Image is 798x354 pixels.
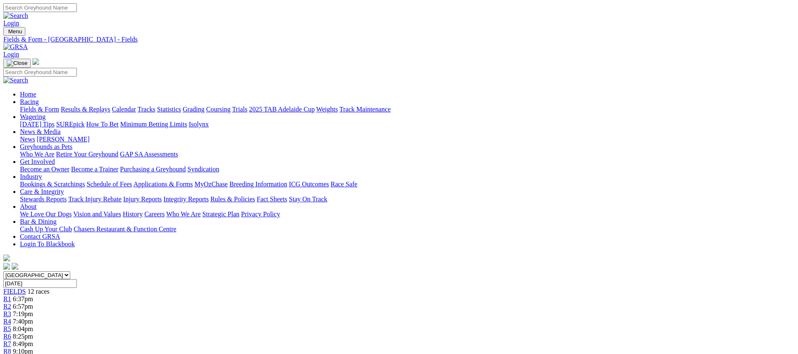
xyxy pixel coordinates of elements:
[20,151,54,158] a: Who We Are
[13,303,33,310] span: 6:57pm
[12,263,18,270] img: twitter.svg
[166,210,201,218] a: Who We Are
[3,27,25,36] button: Toggle navigation
[3,59,31,68] button: Toggle navigation
[229,181,287,188] a: Breeding Information
[120,166,186,173] a: Purchasing a Greyhound
[68,196,121,203] a: Track Injury Rebate
[32,58,39,65] img: logo-grsa-white.png
[20,181,85,188] a: Bookings & Scratchings
[3,51,19,58] a: Login
[74,225,176,233] a: Chasers Restaurant & Function Centre
[3,288,26,295] a: FIELDS
[3,310,11,317] a: R3
[20,225,72,233] a: Cash Up Your Club
[20,136,35,143] a: News
[27,288,49,295] span: 12 races
[20,98,39,105] a: Racing
[289,181,329,188] a: ICG Outcomes
[187,166,219,173] a: Syndication
[20,188,64,195] a: Care & Integrity
[13,295,33,302] span: 6:37pm
[20,143,72,150] a: Greyhounds as Pets
[20,128,61,135] a: News & Media
[289,196,327,203] a: Stay On Track
[7,60,27,67] img: Close
[3,12,28,20] img: Search
[3,68,77,77] input: Search
[56,121,84,128] a: SUREpick
[3,318,11,325] a: R4
[3,279,77,288] input: Select date
[20,196,795,203] div: Care & Integrity
[20,151,795,158] div: Greyhounds as Pets
[123,196,162,203] a: Injury Reports
[20,203,37,210] a: About
[112,106,136,113] a: Calendar
[20,106,795,113] div: Racing
[202,210,239,218] a: Strategic Plan
[20,225,795,233] div: Bar & Dining
[20,166,69,173] a: Become an Owner
[3,255,10,261] img: logo-grsa-white.png
[3,340,11,347] span: R7
[163,196,209,203] a: Integrity Reports
[232,106,247,113] a: Trials
[20,210,795,218] div: About
[3,20,19,27] a: Login
[13,318,33,325] span: 7:40pm
[144,210,165,218] a: Careers
[20,218,57,225] a: Bar & Dining
[3,36,795,43] a: Fields & Form - [GEOGRAPHIC_DATA] - Fields
[61,106,110,113] a: Results & Replays
[3,77,28,84] img: Search
[195,181,228,188] a: MyOzChase
[120,121,187,128] a: Minimum Betting Limits
[20,106,59,113] a: Fields & Form
[8,28,22,35] span: Menu
[3,333,11,340] span: R6
[20,121,54,128] a: [DATE] Tips
[3,295,11,302] a: R1
[183,106,204,113] a: Grading
[13,325,33,332] span: 8:04pm
[86,181,132,188] a: Schedule of Fees
[20,91,36,98] a: Home
[340,106,391,113] a: Track Maintenance
[123,210,143,218] a: History
[20,210,71,218] a: We Love Our Dogs
[20,196,66,203] a: Stewards Reports
[189,121,209,128] a: Isolynx
[3,325,11,332] a: R5
[20,121,795,128] div: Wagering
[73,210,121,218] a: Vision and Values
[20,240,75,248] a: Login To Blackbook
[20,181,795,188] div: Industry
[3,3,77,12] input: Search
[56,151,118,158] a: Retire Your Greyhound
[3,43,28,51] img: GRSA
[71,166,118,173] a: Become a Trainer
[20,158,55,165] a: Get Involved
[249,106,315,113] a: 2025 TAB Adelaide Cup
[86,121,119,128] a: How To Bet
[13,340,33,347] span: 8:49pm
[37,136,89,143] a: [PERSON_NAME]
[120,151,178,158] a: GAP SA Assessments
[257,196,287,203] a: Fact Sheets
[20,173,42,180] a: Industry
[20,113,46,120] a: Wagering
[210,196,255,203] a: Rules & Policies
[20,136,795,143] div: News & Media
[20,166,795,173] div: Get Involved
[3,303,11,310] a: R2
[20,233,60,240] a: Contact GRSA
[157,106,181,113] a: Statistics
